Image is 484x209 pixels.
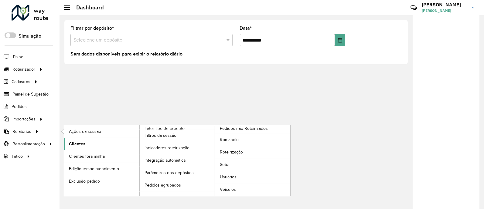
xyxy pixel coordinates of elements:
[69,166,119,172] span: Edição tempo atendimento
[64,175,139,187] a: Exclusão pedido
[240,25,252,32] label: Data
[220,137,239,143] span: Romaneio
[140,154,215,167] a: Integração automática
[64,125,215,196] a: Fator tipo de produto
[220,125,268,132] span: Pedidos não Roteirizados
[12,141,45,147] span: Retroalimentação
[220,174,237,180] span: Usuários
[422,2,467,8] h3: [PERSON_NAME]
[145,182,181,188] span: Pedidos agrupados
[70,50,182,58] label: Sem dados disponíveis para exibir o relatório diário
[69,178,100,184] span: Exclusão pedido
[140,167,215,179] a: Parâmetros dos depósitos
[69,153,105,160] span: Clientes fora malha
[70,4,104,11] h2: Dashboard
[140,179,215,191] a: Pedidos agrupados
[220,161,230,168] span: Setor
[140,125,291,196] a: Pedidos não Roteirizados
[64,138,139,150] a: Clientes
[215,146,290,158] a: Roteirização
[215,134,290,146] a: Romaneio
[12,103,27,110] span: Pedidos
[145,125,185,132] span: Fator tipo de produto
[215,184,290,196] a: Veículos
[220,149,243,155] span: Roteirização
[215,171,290,183] a: Usuários
[12,128,31,135] span: Relatórios
[69,141,85,147] span: Clientes
[220,186,236,193] span: Veículos
[422,8,467,13] span: [PERSON_NAME]
[140,142,215,154] a: Indicadores roteirização
[64,163,139,175] a: Edição tempo atendimento
[335,34,345,46] button: Choose Date
[12,91,49,97] span: Painel de Sugestão
[145,145,189,151] span: Indicadores roteirização
[12,153,23,160] span: Tático
[140,130,215,142] a: Filtros da sessão
[145,170,194,176] span: Parâmetros dos depósitos
[69,128,101,135] span: Ações da sessão
[12,66,35,72] span: Roteirizador
[145,157,186,163] span: Integração automática
[13,54,24,60] span: Painel
[12,79,30,85] span: Cadastros
[64,150,139,162] a: Clientes fora malha
[19,32,41,40] label: Simulação
[215,159,290,171] a: Setor
[64,125,139,137] a: Ações da sessão
[407,1,420,14] a: Contato Rápido
[70,25,114,32] label: Filtrar por depósito
[145,132,176,139] span: Filtros da sessão
[12,116,36,122] span: Importações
